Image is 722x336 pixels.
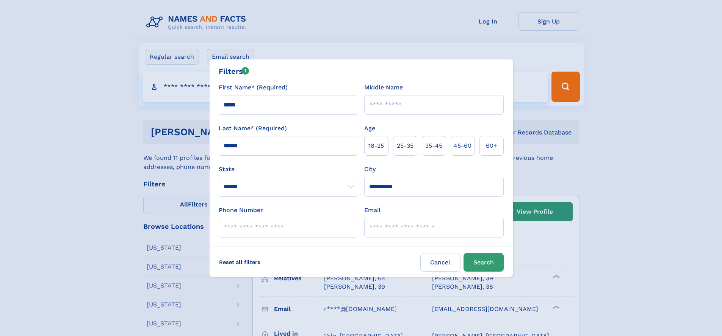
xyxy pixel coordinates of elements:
[219,206,263,215] label: Phone Number
[219,124,287,133] label: Last Name* (Required)
[214,253,265,271] label: Reset all filters
[364,83,403,92] label: Middle Name
[425,141,442,150] span: 35‑45
[486,141,497,150] span: 60+
[420,253,460,272] label: Cancel
[219,66,249,77] div: Filters
[364,206,381,215] label: Email
[397,141,413,150] span: 25‑35
[364,165,376,174] label: City
[368,141,384,150] span: 18‑25
[464,253,504,272] button: Search
[219,165,358,174] label: State
[219,83,288,92] label: First Name* (Required)
[454,141,471,150] span: 45‑60
[364,124,375,133] label: Age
